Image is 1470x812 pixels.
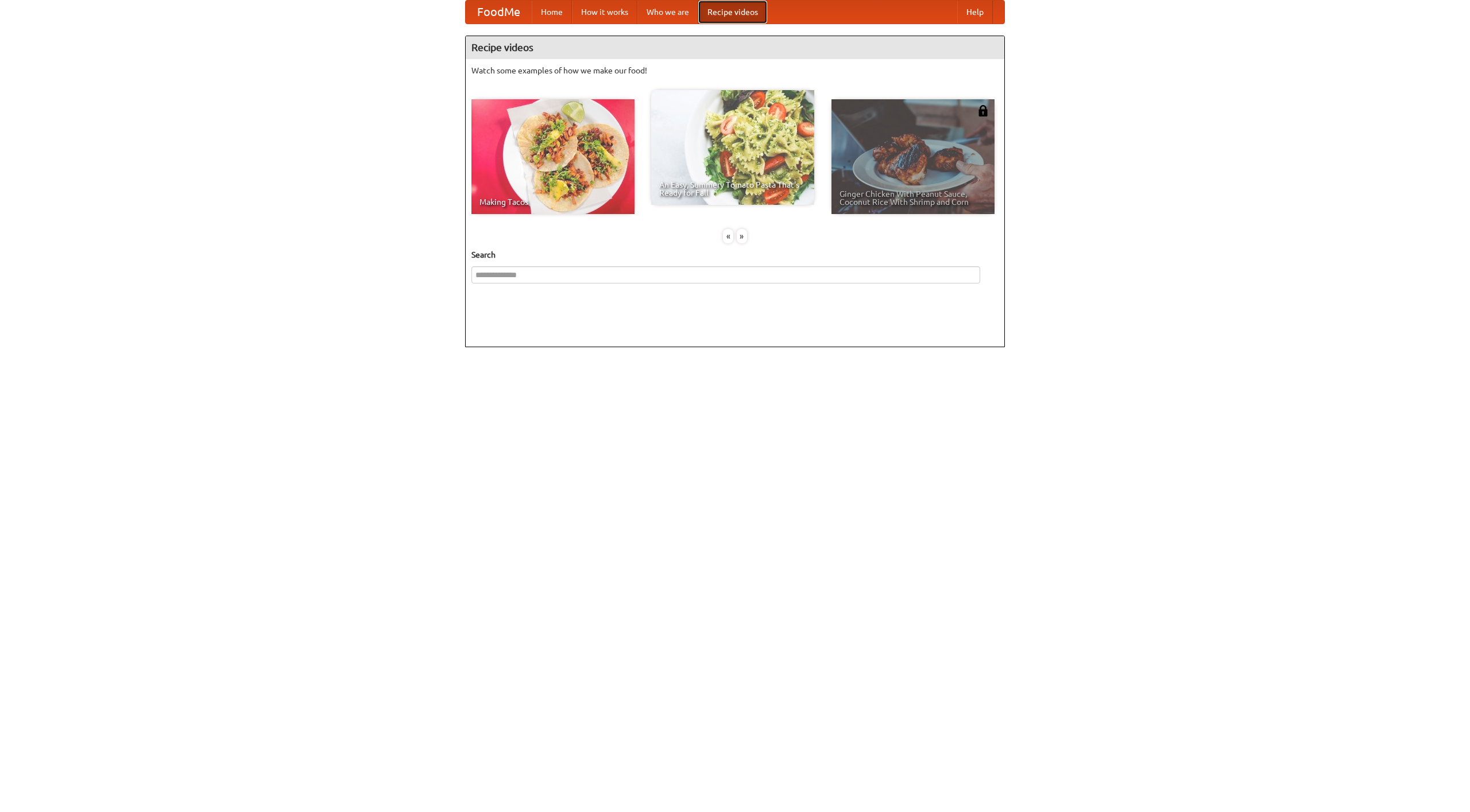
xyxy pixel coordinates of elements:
p: Watch some examples of how we make our food! [471,65,999,76]
a: Home [532,1,572,24]
a: Who we are [637,1,698,24]
a: Recipe videos [698,1,767,24]
a: How it works [572,1,637,24]
a: Help [957,1,993,24]
a: Making Tacos [471,99,635,214]
h4: Recipe videos [466,36,1004,59]
span: Making Tacos [479,198,626,206]
span: An Easy, Summery Tomato Pasta That's Ready for Fall [659,181,806,197]
a: FoodMe [466,1,532,24]
div: » [737,229,747,243]
h5: Search [471,249,999,261]
a: An Easy, Summery Tomato Pasta That's Ready for Fall [651,90,814,205]
div: « [723,229,733,243]
img: 483408.png [977,105,989,116]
